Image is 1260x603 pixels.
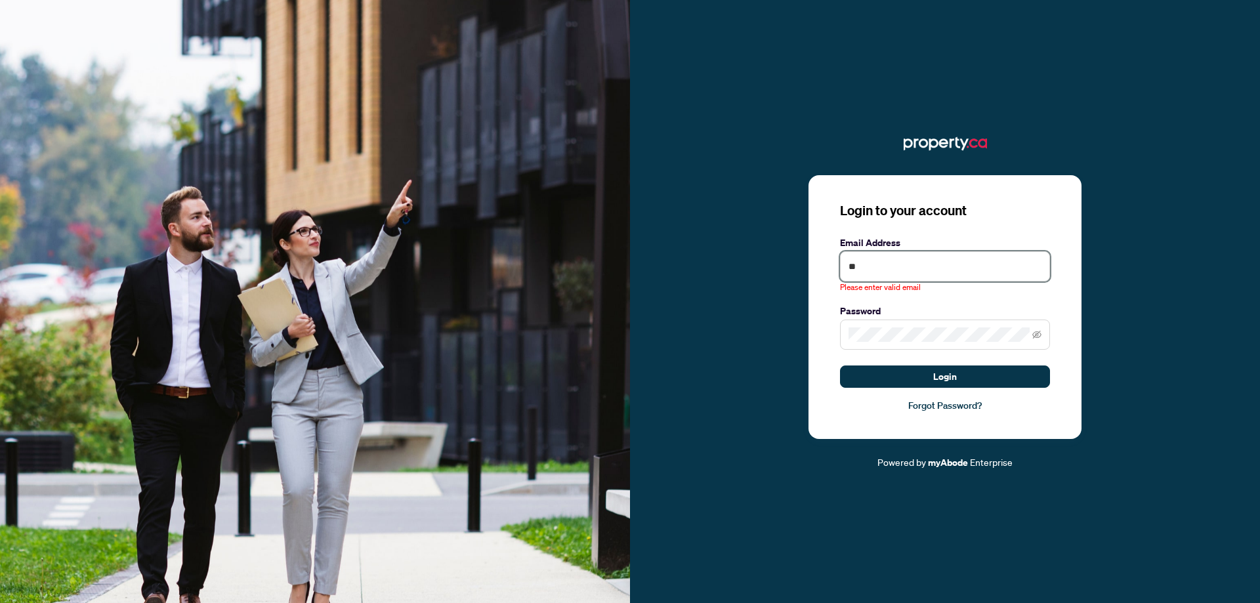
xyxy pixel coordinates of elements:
[840,201,1050,220] h3: Login to your account
[877,456,926,468] span: Powered by
[904,133,987,154] img: ma-logo
[1032,330,1041,339] span: eye-invisible
[840,236,1050,250] label: Email Address
[928,455,968,470] a: myAbode
[933,366,957,387] span: Login
[970,456,1013,468] span: Enterprise
[840,304,1050,318] label: Password
[840,365,1050,388] button: Login
[840,281,921,294] span: Please enter valid email
[840,398,1050,413] a: Forgot Password?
